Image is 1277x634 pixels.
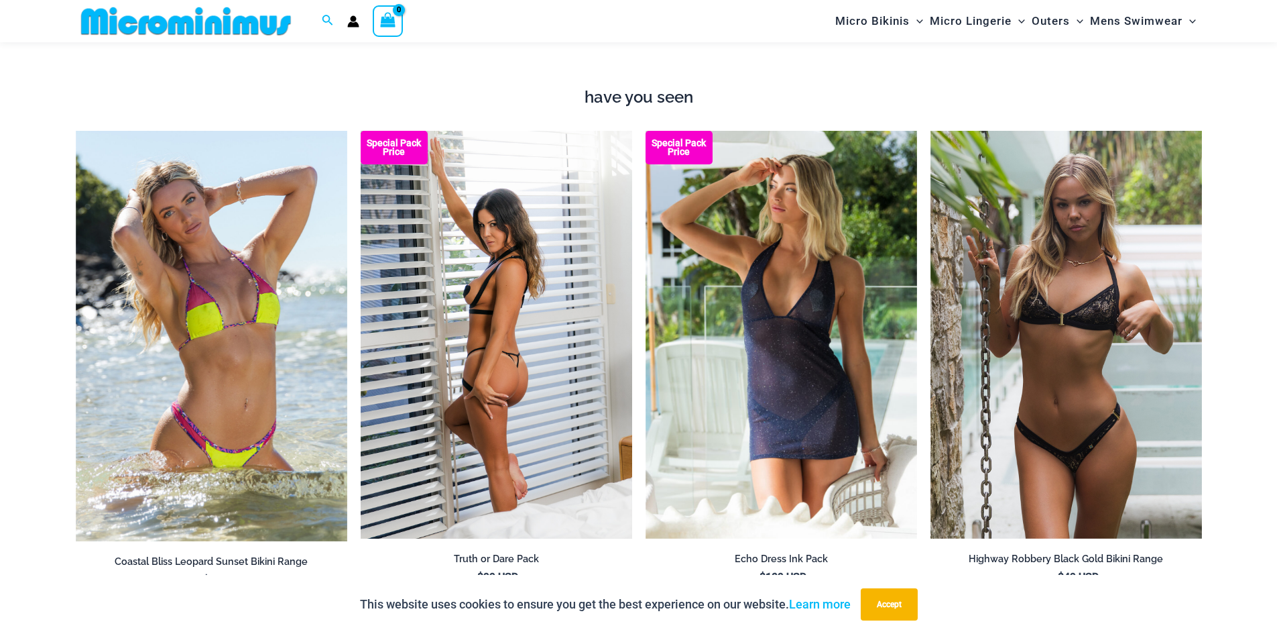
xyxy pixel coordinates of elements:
img: Highway Robbery Black Gold 359 Clip Top 439 Clip Bottom 01v2 [930,131,1202,539]
a: Coastal Bliss Leopard Sunset 3171 Tri Top 4371 Thong Bikini 06Coastal Bliss Leopard Sunset 3171 T... [76,131,347,541]
h2: Truth or Dare Pack [361,553,632,566]
span: $ [1058,571,1064,584]
span: $ [477,571,483,584]
img: Coastal Bliss Leopard Sunset 3171 Tri Top 4371 Thong Bikini 06 [76,131,347,541]
a: Echo Dress Ink Pack [646,553,917,570]
a: Echo Ink 5671 Dress 682 Thong 07 Echo Ink 5671 Dress 682 Thong 08Echo Ink 5671 Dress 682 Thong 08 [646,131,917,539]
h2: Coastal Bliss Leopard Sunset Bikini Range [76,556,347,568]
span: $ [203,574,209,586]
h2: Echo Dress Ink Pack [646,553,917,566]
bdi: 109 USD [759,571,806,584]
span: $ [759,571,766,584]
bdi: 49 USD [1058,571,1099,584]
b: Special Pack Price [361,139,428,156]
b: Special Pack Price [646,139,713,156]
a: Truth or Dare Pack [361,553,632,570]
a: Highway Robbery Black Gold Bikini Range [930,553,1202,570]
bdi: 99 USD [477,571,518,584]
a: Truth or Dare Black 1905 Bodysuit 611 Micro 07 Truth or Dare Black 1905 Bodysuit 611 Micro 06Trut... [361,131,632,539]
a: Coastal Bliss Leopard Sunset Bikini Range [76,556,347,573]
button: Accept [861,588,918,621]
h4: have you seen [76,88,1202,107]
a: Highway Robbery Black Gold 359 Clip Top 439 Clip Bottom 01v2Highway Robbery Black Gold 359 Clip T... [930,131,1202,539]
img: Echo Ink 5671 Dress 682 Thong 07 [646,131,917,539]
img: MM SHOP LOGO FLAT [76,6,296,36]
a: Learn more [789,597,851,611]
bdi: 49 USD [203,574,244,586]
p: This website uses cookies to ensure you get the best experience on our website. [360,594,851,615]
img: Truth or Dare Black 1905 Bodysuit 611 Micro 06 [361,131,632,539]
h2: Highway Robbery Black Gold Bikini Range [930,553,1202,566]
